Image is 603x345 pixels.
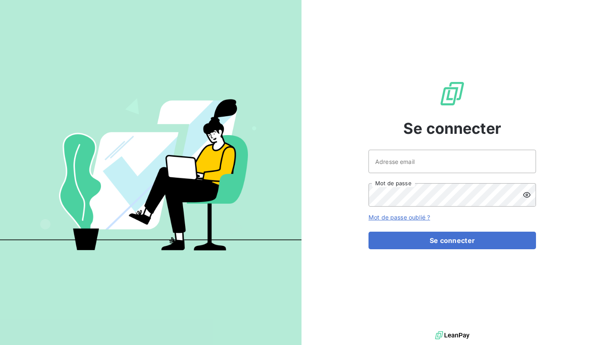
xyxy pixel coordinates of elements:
[403,117,501,140] span: Se connecter
[439,80,466,107] img: Logo LeanPay
[368,150,536,173] input: placeholder
[435,329,469,342] img: logo
[368,232,536,249] button: Se connecter
[368,214,430,221] a: Mot de passe oublié ?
